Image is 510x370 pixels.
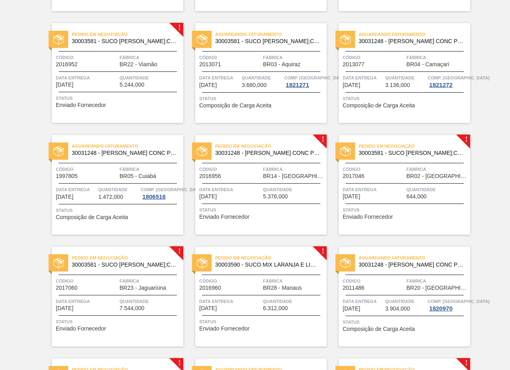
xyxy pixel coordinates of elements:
div: 1806516 [141,194,167,200]
span: Fábrica [263,53,325,61]
span: 2013077 [343,61,365,67]
span: Quantidade [263,186,325,194]
span: Fábrica [406,165,468,173]
a: statusAguardando Faturamento30031248 - [PERSON_NAME] CONC PRESV 63 5 KGCódigo2011486FábricaBR20 -... [327,247,470,346]
div: 1820970 [428,305,454,312]
span: 30031248 - SUCO LARANJA CONC PRESV 63 5 KG [359,38,464,44]
span: 12/09/2025 [343,82,360,88]
span: Enviado Fornecedor [56,102,106,108]
span: 15/09/2025 [56,305,73,311]
span: Comp. Carga [428,297,489,305]
span: Fábrica [406,277,468,285]
span: Código [343,277,404,285]
span: 3.904,000 [385,306,410,312]
span: 5.244,000 [120,82,144,88]
span: Composição de Carga Aceita [343,326,415,332]
span: BR20 - Sapucaia [406,285,468,291]
a: statusAguardando Faturamento30031248 - [PERSON_NAME] CONC PRESV 63 5 KGCódigo1997805FábricaBR05 -... [40,135,183,235]
span: 5.376,000 [263,194,288,200]
span: Status [343,206,468,214]
span: Código [56,53,118,61]
span: Status [199,206,325,214]
span: Aguardando Faturamento [72,142,183,150]
span: 12/09/2025 [199,194,217,200]
span: Data entrega [343,297,383,305]
span: Composição de Carga Aceita [343,103,415,109]
span: Status [343,318,468,326]
span: Aguardando Faturamento [215,30,327,38]
a: !statusPedido em Negociação30031248 - [PERSON_NAME] CONC PRESV 63 5 KGCódigo2016956FábricaBR14 - ... [183,135,327,235]
span: Data entrega [56,186,96,194]
a: !statusPedido em Negociação30003581 - SUCO [PERSON_NAME];CLARIFIC.C/SO2;PEPSI;Código2017046Fábric... [327,135,470,235]
span: BR02 - Sergipe [406,173,468,179]
span: Enviado Fornecedor [343,214,393,220]
a: Comp. [GEOGRAPHIC_DATA]1821272 [428,74,468,88]
img: status [197,34,207,45]
span: Código [199,165,261,173]
span: 14/09/2025 [343,194,360,200]
a: Comp. [GEOGRAPHIC_DATA]1820970 [428,297,468,312]
img: status [340,34,351,45]
span: Pedido em Negociação [359,142,470,150]
span: Pedido em Negociação [72,30,183,38]
span: 2013071 [199,61,221,67]
span: Aguardando Faturamento [359,254,470,262]
span: 1.472,000 [98,194,123,200]
span: Fábrica [120,53,181,61]
img: status [53,258,64,268]
a: !statusPedido em Negociação30003581 - SUCO [PERSON_NAME];CLARIFIC.C/SO2;PEPSI;Código2016952Fábric... [40,23,183,123]
span: Aguardando Faturamento [359,30,470,38]
span: Status [56,318,181,326]
span: Fábrica [120,165,181,173]
span: Enviado Fornecedor [199,214,249,220]
span: 2011486 [343,285,365,291]
a: statusAguardando Faturamento30003581 - SUCO [PERSON_NAME];CLARIFIC.C/SO2;PEPSI;Código2013071Fábri... [183,23,327,123]
span: Quantidade [98,186,139,194]
span: Comp. Carga [428,74,489,82]
span: Composição de Carga Aceita [56,214,128,220]
a: Comp. [GEOGRAPHIC_DATA]1821271 [284,74,325,88]
span: Quantidade [242,74,282,82]
span: Status [199,95,325,103]
span: 12/09/2025 [199,82,217,88]
span: BR03 - Aquiraz [263,61,300,67]
span: 30003581 - SUCO CONCENT LIMAO;CLARIFIC.C/SO2;PEPSI; [215,38,320,44]
span: BR04 - Camaçari [406,61,449,67]
span: 2016956 [199,173,221,179]
span: 3.680,000 [242,82,267,88]
img: status [53,34,64,45]
span: Quantidade [120,297,181,305]
span: BR05 - Cuiabá [120,173,156,179]
img: status [53,146,64,156]
span: 30031248 - SUCO LARANJA CONC PRESV 63 5 KG [72,150,177,156]
span: Comp. Carga [284,74,346,82]
span: Data entrega [199,186,261,194]
span: Data entrega [343,74,383,82]
span: 2016952 [56,61,78,67]
span: Fábrica [406,53,468,61]
span: 12/09/2025 [56,194,73,200]
span: 6.312,000 [263,305,288,311]
span: 30003581 - SUCO CONCENT LIMAO;CLARIFIC.C/SO2;PEPSI; [359,150,464,156]
span: 18/09/2025 [343,306,360,312]
span: 30003590 - SUCO MIX LARANJA E LIMAO 262Kg [215,262,320,268]
span: 30031248 - SUCO LARANJA CONC PRESV 63 5 KG [215,150,320,156]
span: Pedido em Negociação [72,254,183,262]
span: 7.544,000 [120,305,144,311]
span: Data entrega [343,186,404,194]
span: Quantidade [263,297,325,305]
span: Composição de Carga Aceita [199,103,271,109]
a: !statusPedido em Negociação30003590 - SUCO MIX LARANJA E LIMAO 262KgCódigo2016960FábricaBR28 - Ma... [183,247,327,346]
span: Data entrega [56,297,118,305]
span: Data entrega [199,74,240,82]
span: 30003581 - SUCO CONCENT LIMAO;CLARIFIC.C/SO2;PEPSI; [72,38,177,44]
span: BR28 - Manaus [263,285,302,291]
span: Código [56,165,118,173]
img: status [197,258,207,268]
span: Quantidade [385,74,426,82]
a: !statusPedido em Negociação30003581 - SUCO [PERSON_NAME];CLARIFIC.C/SO2;PEPSI;Código2017060Fábric... [40,247,183,346]
span: Fábrica [263,277,325,285]
span: 16/09/2025 [199,305,217,311]
span: Comp. Carga [141,186,202,194]
span: Código [199,277,261,285]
